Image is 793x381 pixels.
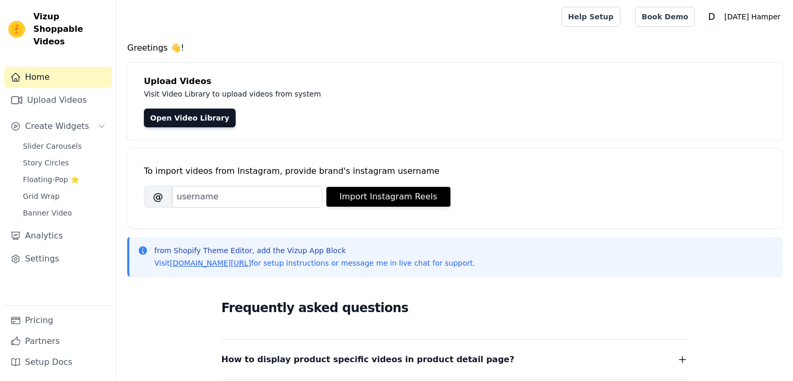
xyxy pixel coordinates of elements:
[326,187,450,207] button: Import Instagram Reels
[144,88,611,100] p: Visit Video Library to upload videos from system
[4,310,112,331] a: Pricing
[144,165,766,177] div: To import videos from Instagram, provide brand's instagram username
[23,208,72,218] span: Banner Video
[4,352,112,373] a: Setup Docs
[33,10,108,48] span: Vizup Shoppable Videos
[4,67,112,88] a: Home
[17,156,112,170] a: Story Circles
[144,109,236,127] a: Open Video Library
[154,258,475,268] p: Visit for setup instructions or message me in live chat for support.
[144,186,172,208] span: @
[635,7,695,27] a: Book Demo
[703,7,785,26] button: D [DATE] Hamper
[4,90,112,111] a: Upload Videos
[562,7,620,27] a: Help Setup
[222,297,689,318] h2: Frequently asked questions
[23,141,82,151] span: Slider Carousels
[8,21,25,38] img: Vizup
[4,248,112,269] a: Settings
[720,7,785,26] p: [DATE] Hamper
[222,352,689,367] button: How to display product specific videos in product detail page?
[4,116,112,137] button: Create Widgets
[17,172,112,187] a: Floating-Pop ⭐
[25,120,89,133] span: Create Widgets
[23,174,79,185] span: Floating-Pop ⭐
[4,331,112,352] a: Partners
[17,189,112,204] a: Grid Wrap
[127,42,783,54] h4: Greetings 👋!
[172,186,322,208] input: username
[17,206,112,220] a: Banner Video
[709,11,715,22] text: D
[4,225,112,246] a: Analytics
[154,245,475,256] p: from Shopify Theme Editor, add the Vizup App Block
[144,75,766,88] h4: Upload Videos
[23,158,69,168] span: Story Circles
[23,191,59,201] span: Grid Wrap
[170,259,251,267] a: [DOMAIN_NAME][URL]
[17,139,112,153] a: Slider Carousels
[222,352,515,367] span: How to display product specific videos in product detail page?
